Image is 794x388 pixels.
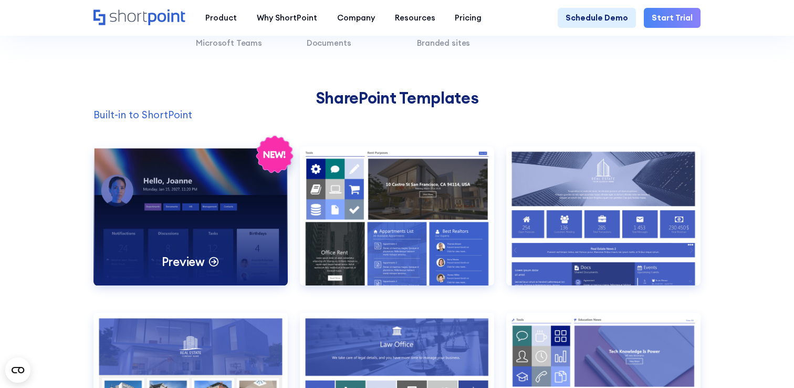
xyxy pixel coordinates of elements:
p: Preview [162,254,205,269]
a: Documents 1 [300,146,494,301]
a: Schedule Demo [558,8,636,28]
iframe: Chat Widget [741,338,794,388]
div: Why ShortPoint [257,12,317,24]
a: Microsoft Teams [196,38,262,48]
a: Documents 2 [506,146,701,301]
a: Branded sites [417,38,470,48]
a: Home [93,9,186,26]
div: Resources [395,12,435,24]
a: Why ShortPoint [247,8,327,28]
a: CommunicationPreview [93,146,288,301]
div: Company [337,12,375,24]
a: Resources [385,8,445,28]
a: Company [327,8,385,28]
button: Open CMP widget [5,358,30,383]
p: Built-in to ShortPoint [93,107,701,122]
a: Product [195,8,247,28]
div: Product [205,12,237,24]
h2: SharePoint Templates [93,89,701,107]
div: Pricing [455,12,482,24]
a: Documents [307,38,351,48]
a: Start Trial [644,8,701,28]
a: Pricing [445,8,492,28]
